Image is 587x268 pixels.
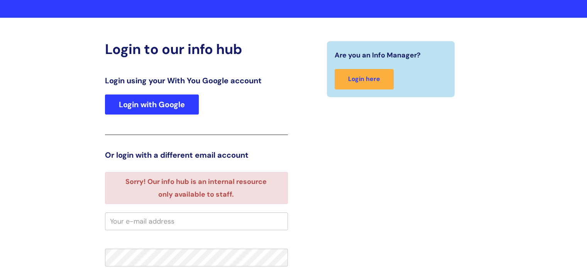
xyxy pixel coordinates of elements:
[105,76,288,85] h3: Login using your With You Google account
[105,150,288,160] h3: Or login with a different email account
[335,49,421,61] span: Are you an Info Manager?
[335,69,394,89] a: Login here
[105,94,199,115] a: Login with Google
[105,212,288,230] input: Your e-mail address
[118,175,274,201] li: Sorry! Our info hub is an internal resource only available to staff.
[105,41,288,57] h2: Login to our info hub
